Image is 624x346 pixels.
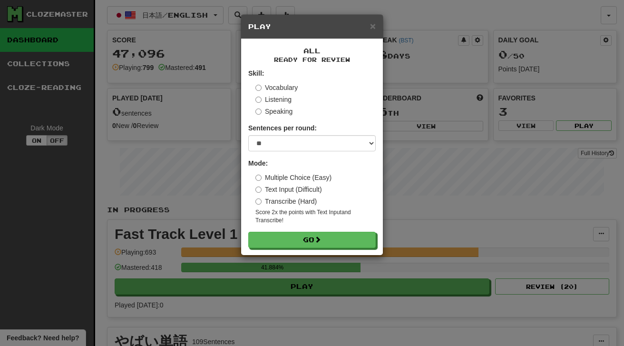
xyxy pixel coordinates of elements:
label: Speaking [255,107,292,116]
input: Vocabulary [255,85,262,91]
small: Score 2x the points with Text Input and Transcribe ! [255,208,376,225]
button: Close [370,21,376,31]
h5: Play [248,22,376,31]
label: Transcribe (Hard) [255,197,317,206]
input: Listening [255,97,262,103]
input: Transcribe (Hard) [255,198,262,205]
label: Multiple Choice (Easy) [255,173,331,182]
label: Text Input (Difficult) [255,185,322,194]
label: Listening [255,95,292,104]
input: Speaking [255,109,262,115]
span: × [370,20,376,31]
label: Sentences per round: [248,123,317,133]
button: Go [248,232,376,248]
input: Text Input (Difficult) [255,187,262,193]
strong: Mode: [248,159,268,167]
input: Multiple Choice (Easy) [255,175,262,181]
small: Ready for Review [248,56,376,64]
label: Vocabulary [255,83,298,92]
span: All [303,47,321,55]
strong: Skill: [248,69,264,77]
